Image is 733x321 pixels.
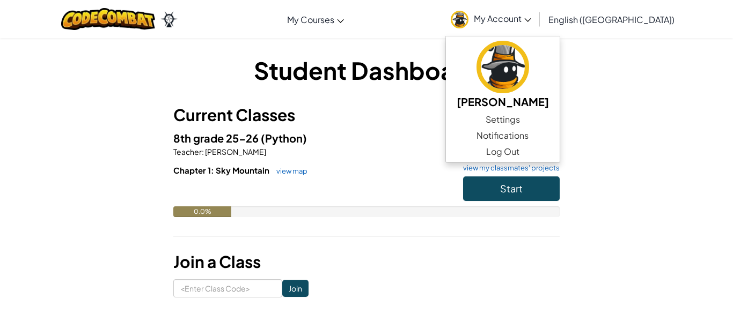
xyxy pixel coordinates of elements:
[463,176,560,201] button: Start
[173,165,271,175] span: Chapter 1: Sky Mountain
[202,147,204,156] span: :
[173,206,231,217] div: 0.0%
[287,14,334,25] span: My Courses
[271,167,307,175] a: view map
[477,129,529,142] span: Notifications
[173,279,282,297] input: <Enter Class Code>
[61,8,155,30] img: CodeCombat logo
[500,182,523,195] span: Start
[477,41,529,93] img: avatar
[446,111,560,128] a: Settings
[160,11,178,27] img: Ozaria
[458,165,560,171] a: view my classmates' projects
[446,144,560,160] a: Log Out
[474,13,531,24] span: My Account
[446,39,560,111] a: [PERSON_NAME]
[261,131,307,145] span: (Python)
[173,147,202,156] span: Teacher
[457,93,549,110] h5: [PERSON_NAME]
[543,5,680,34] a: English ([GEOGRAPHIC_DATA])
[173,131,261,145] span: 8th grade 25-26
[446,128,560,144] a: Notifications
[445,2,537,36] a: My Account
[173,54,560,87] h1: Student Dashboard
[451,11,468,28] img: avatar
[173,250,560,274] h3: Join a Class
[282,5,349,34] a: My Courses
[173,103,560,127] h3: Current Classes
[548,14,675,25] span: English ([GEOGRAPHIC_DATA])
[282,280,309,297] input: Join
[204,147,266,156] span: [PERSON_NAME]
